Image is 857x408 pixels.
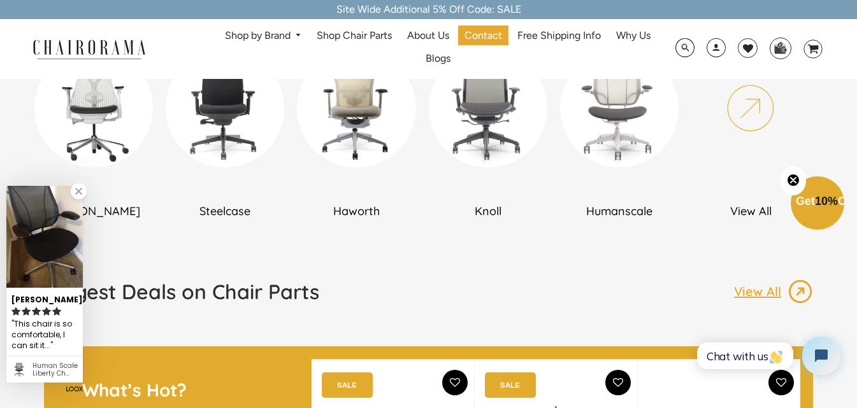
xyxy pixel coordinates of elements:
[781,166,806,195] button: Close teaser
[166,204,284,218] h2: Steelcase
[407,29,449,43] span: About Us
[429,49,547,167] img: DSC_6648_360x_b06c3dee-c9de-4039-a109-abe52bcda104_300x300.webp
[166,29,284,218] a: Steelcase
[788,279,813,304] img: image_13.png
[458,25,508,45] a: Contact
[32,362,78,377] div: Human Scale Liberty Chair (Renewed) - Black
[44,279,319,304] h1: Biggest Deals on Chair Parts
[401,25,456,45] a: About Us
[82,379,285,401] h2: What’s Hot?
[691,49,810,167] img: New_Project_2_6ea3accc-6ca5-46b8-b704-7bcc153a80af_300x300.png
[683,326,851,386] iframe: Tidio Chat
[429,29,547,218] a: Knoll
[6,186,83,288] img: Marianne R. review of Human Scale Liberty Chair (Renewed) - Black
[426,52,450,66] span: Blogs
[734,283,788,300] p: View All
[511,25,607,45] a: Free Shipping Info
[691,204,810,218] h2: View All
[207,25,668,73] nav: DesktopNavigation
[734,279,813,304] a: View All
[11,318,78,353] div: This chair is so comfortable, I can sit it in for hours without hurting....
[560,29,679,218] a: Humanscale
[616,29,651,43] span: Why Us
[791,178,844,231] div: Get10%OffClose teaser
[219,26,308,46] a: Shop by Brand
[429,204,547,218] h2: Knoll
[560,49,679,167] img: DSC_6036-min_360x_bcd95d38-0996-4c89-acee-1464bee9fefc_300x300.webp
[317,29,392,43] span: Shop Chair Parts
[11,290,78,306] div: [PERSON_NAME]
[500,381,520,389] text: SALE
[44,279,319,314] a: Biggest Deals on Chair Parts
[442,370,468,395] button: Add To Wishlist
[610,25,657,45] a: Why Us
[310,25,398,45] a: Shop Chair Parts
[297,29,415,218] a: Haworth
[32,307,41,316] svg: rating icon full
[42,307,51,316] svg: rating icon full
[34,29,153,218] a: [PERSON_NAME]
[25,38,153,60] img: chairorama
[297,49,415,167] img: DSC_0009_360x_0c74c2c9-ada6-4bf5-a92a-d09ed509ee4d_300x300.webp
[11,307,20,316] svg: rating icon full
[691,29,810,218] a: View All
[770,38,790,57] img: WhatsApp_Image_2024-07-12_at_16.23.01.webp
[22,307,31,316] svg: rating icon full
[297,204,415,218] h2: Haworth
[815,195,838,208] span: 10%
[517,29,601,43] span: Free Shipping Info
[605,370,631,395] button: Add To Wishlist
[419,49,457,69] a: Blogs
[34,204,153,218] h2: [PERSON_NAME]
[34,49,153,167] img: New_Project_1_a3282e8e-9a3b-4ba3-9537-0120933242cf_300x300.png
[465,29,502,43] span: Contact
[560,204,679,218] h2: Humanscale
[337,381,357,389] text: SALE
[166,49,284,167] img: DSC_0302_360x_6e80a80c-f46d-4795-927b-5d2184506fe0_300x300.webp
[796,195,854,208] span: Get Off
[52,307,61,316] svg: rating icon full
